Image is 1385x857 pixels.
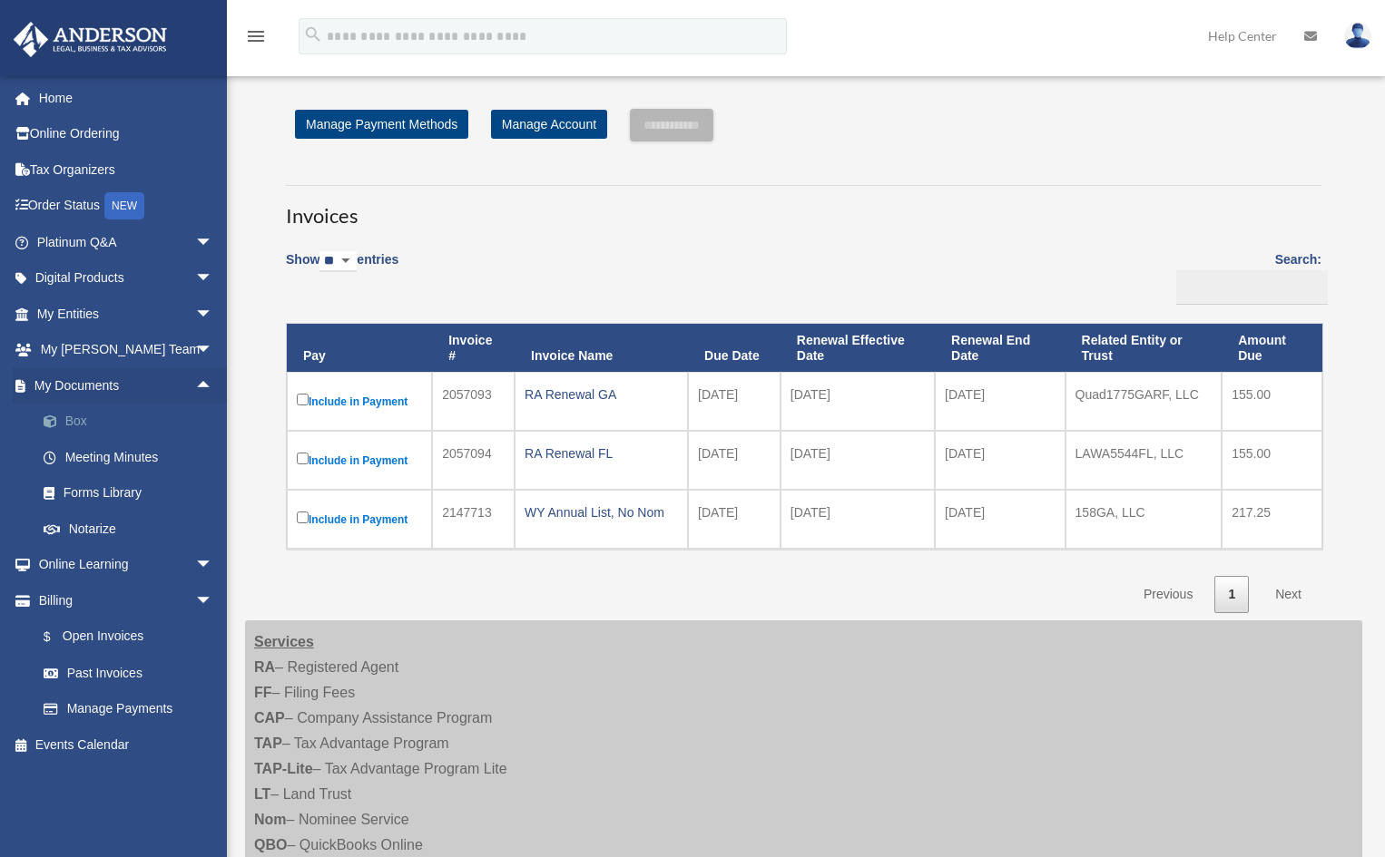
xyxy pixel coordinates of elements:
td: [DATE] [781,431,935,490]
span: arrow_drop_down [195,332,231,369]
a: menu [245,32,267,47]
a: My Documentsarrow_drop_up [13,367,241,404]
label: Show entries [286,248,398,290]
strong: LT [254,786,270,802]
a: Manage Payment Methods [295,110,468,139]
td: 155.00 [1222,372,1322,431]
a: Manage Payments [25,691,231,727]
td: [DATE] [781,372,935,431]
div: RA Renewal FL [525,441,678,466]
select: Showentries [319,251,357,272]
a: $Open Invoices [25,618,222,656]
td: [DATE] [935,372,1066,431]
td: [DATE] [688,431,781,490]
td: LAWA5544FL, LLC [1066,431,1223,490]
div: NEW [104,192,144,219]
span: $ [54,626,63,648]
a: My Entitiesarrow_drop_down [13,296,241,332]
img: Anderson Advisors Platinum Portal [8,22,172,57]
strong: TAP-Lite [254,761,313,776]
strong: Nom [254,812,287,827]
td: 2057093 [432,372,515,431]
a: Previous [1130,576,1206,613]
th: Amount Due: activate to sort column ascending [1222,324,1322,373]
img: User Pic [1344,23,1371,49]
th: Renewal End Date: activate to sort column ascending [935,324,1066,373]
td: 217.25 [1222,490,1322,549]
span: arrow_drop_down [195,260,231,297]
a: Notarize [25,511,241,547]
a: Home [13,80,241,116]
strong: CAP [254,710,285,726]
input: Include in Payment [297,394,309,405]
div: WY Annual List, No Nom [525,500,678,525]
i: search [303,24,323,44]
td: 155.00 [1222,431,1322,490]
input: Include in Payment [297,453,309,464]
a: Past Invoices [25,655,231,691]
span: arrow_drop_down [195,296,231,333]
input: Include in Payment [297,511,309,523]
th: Invoice Name: activate to sort column ascending [515,324,688,373]
strong: RA [254,659,275,675]
a: Meeting Minutes [25,439,241,475]
a: Digital Productsarrow_drop_down [13,260,241,297]
span: arrow_drop_down [195,582,231,619]
strong: Services [254,634,314,649]
a: Forms Library [25,475,241,511]
span: arrow_drop_down [195,547,231,584]
a: Box [25,404,241,440]
strong: QBO [254,837,287,852]
label: Include in Payment [297,449,422,472]
th: Due Date: activate to sort column ascending [688,324,781,373]
a: 1 [1214,576,1249,613]
i: menu [245,25,267,47]
td: [DATE] [935,431,1066,490]
th: Related Entity or Trust: activate to sort column ascending [1066,324,1223,373]
a: Events Calendar [13,726,241,763]
th: Renewal Effective Date: activate to sort column ascending [781,324,935,373]
th: Pay: activate to sort column descending [287,324,432,373]
input: Search: [1176,270,1328,305]
label: Include in Payment [297,390,422,413]
td: [DATE] [688,372,781,431]
strong: TAP [254,735,282,751]
a: My [PERSON_NAME] Teamarrow_drop_down [13,332,241,368]
a: Next [1262,576,1315,613]
label: Search: [1170,248,1321,305]
a: Online Learningarrow_drop_down [13,547,241,583]
td: Quad1775GARF, LLC [1066,372,1223,431]
a: Online Ordering [13,116,241,152]
strong: FF [254,685,272,700]
td: [DATE] [781,490,935,549]
td: 2057094 [432,431,515,490]
td: [DATE] [935,490,1066,549]
a: Billingarrow_drop_down [13,582,231,618]
span: arrow_drop_down [195,224,231,261]
label: Include in Payment [297,508,422,531]
a: Order StatusNEW [13,188,241,225]
span: arrow_drop_up [195,367,231,404]
div: RA Renewal GA [525,382,678,407]
td: 158GA, LLC [1066,490,1223,549]
a: Platinum Q&Aarrow_drop_down [13,224,241,260]
a: Tax Organizers [13,151,241,188]
td: 2147713 [432,490,515,549]
h3: Invoices [286,185,1321,230]
td: [DATE] [688,490,781,549]
a: Manage Account [491,110,607,139]
th: Invoice #: activate to sort column ascending [432,324,515,373]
